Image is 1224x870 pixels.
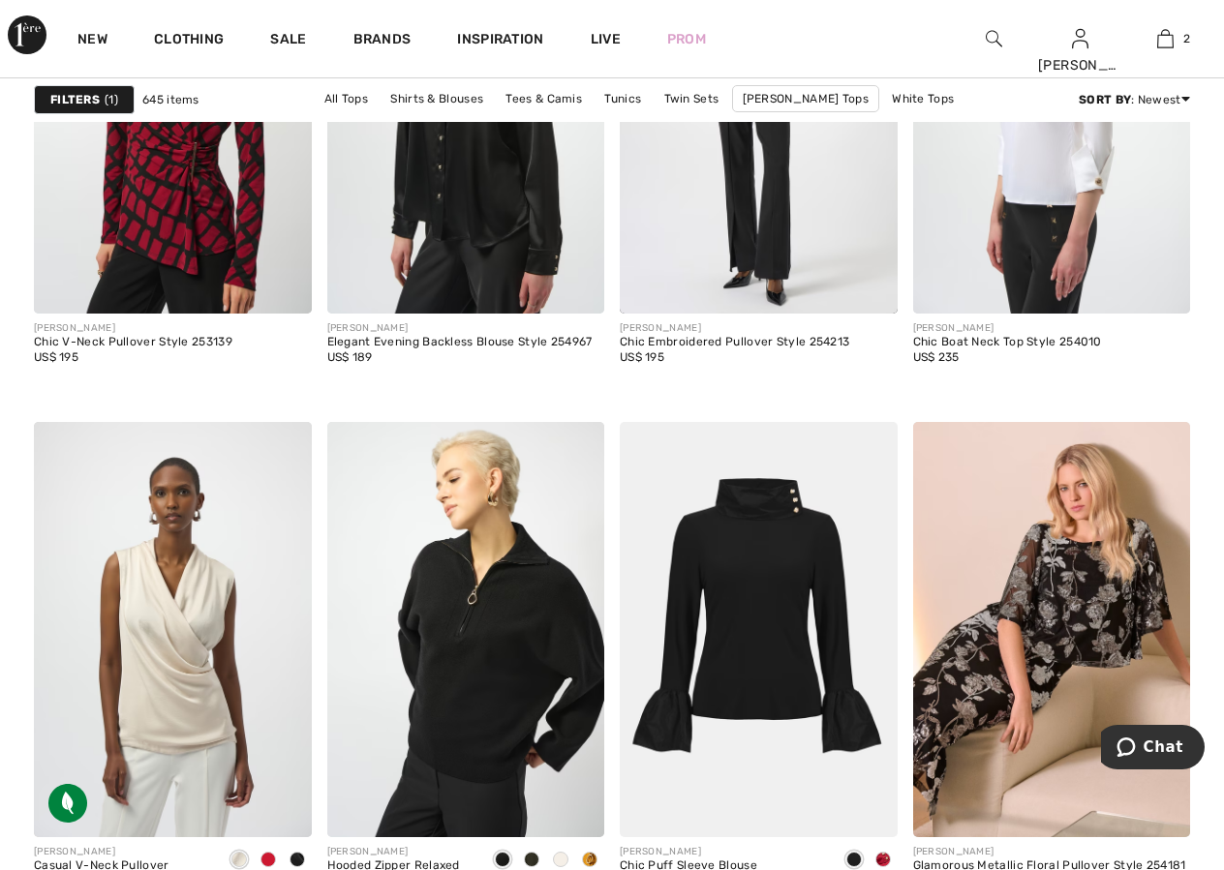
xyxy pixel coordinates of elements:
a: White Tops [882,86,964,111]
a: New [77,31,107,51]
div: Elegant Evening Backless Blouse Style 254967 [327,336,593,349]
div: [PERSON_NAME] [620,321,849,336]
a: Live [591,29,621,49]
a: Sign In [1072,29,1088,47]
a: Black Tops [525,112,605,137]
div: [PERSON_NAME] [1038,55,1121,75]
a: [PERSON_NAME] Tops [608,112,753,137]
span: US$ 235 [913,350,960,364]
a: Brands [353,31,412,51]
a: Shirts & Blouses [381,86,493,111]
div: [PERSON_NAME] [327,845,474,859]
div: Chic Embroidered Pullover Style 254213 [620,336,849,349]
div: [PERSON_NAME] [34,845,209,859]
span: 1 [105,91,118,108]
span: US$ 195 [620,350,664,364]
a: Clothing [154,31,224,51]
a: Tees & Camis [496,86,592,111]
div: Chic V-Neck Pullover Style 253139 [34,336,232,349]
img: My Info [1072,27,1088,50]
div: [PERSON_NAME] [327,321,593,336]
a: Sale [270,31,306,51]
a: [PERSON_NAME] Tops [732,85,879,112]
img: Sustainable Fabric [48,784,87,823]
img: My Bag [1157,27,1174,50]
div: : Newest [1079,91,1190,108]
div: [PERSON_NAME] [34,321,232,336]
a: 2 [1124,27,1208,50]
span: US$ 195 [34,350,78,364]
span: 645 items [142,91,199,108]
iframe: Opens a widget where you can chat to one of our agents [1101,725,1205,773]
img: Casual V-Neck Pullover Style 254215. Black [34,422,312,838]
div: [PERSON_NAME] [913,321,1102,336]
span: 2 [1183,30,1190,47]
div: [PERSON_NAME] [913,845,1186,859]
span: Inspiration [457,31,543,51]
strong: Filters [50,91,100,108]
a: All Tops [315,86,378,111]
a: Prom [667,29,706,49]
a: Twin Sets [655,86,729,111]
img: 1ère Avenue [8,15,46,54]
div: Chic Boat Neck Top Style 254010 [913,336,1102,349]
img: Glamorous Metallic Floral Pullover Style 254181. Black/Multi [913,422,1191,838]
span: US$ 189 [327,350,373,364]
img: Hooded Zipper Relaxed Fit Style 253963. Black [327,422,605,838]
img: search the website [986,27,1002,50]
strong: Sort By [1079,93,1131,106]
div: [PERSON_NAME] [620,845,824,859]
img: Chic Puff Sleeve Blouse Style 254109. Black [620,422,898,838]
a: Tunics [595,86,651,111]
